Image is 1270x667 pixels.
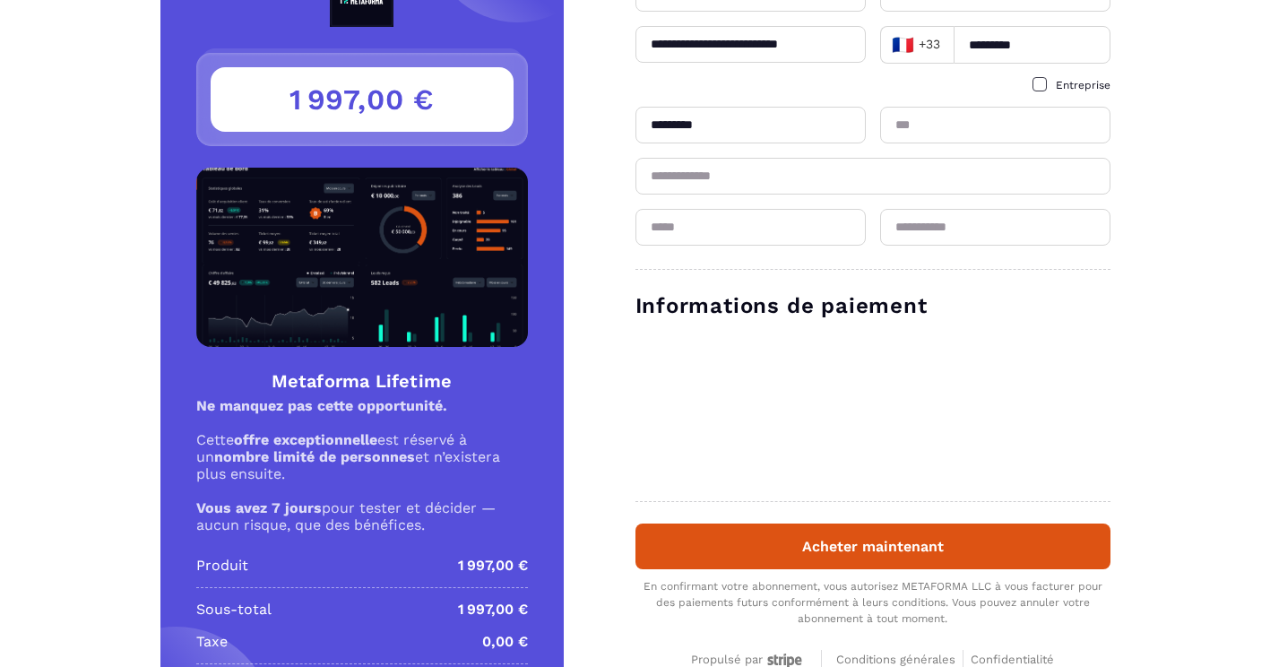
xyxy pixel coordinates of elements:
[211,67,514,132] h3: 1 997,00 €
[196,555,248,576] p: Produit
[635,524,1110,569] button: Acheter maintenant
[836,653,955,666] span: Conditions générales
[1056,79,1110,91] span: Entreprise
[234,431,377,448] strong: offre exceptionnelle
[892,32,914,57] span: 🇫🇷
[880,26,954,64] div: Search for option
[632,331,1114,483] iframe: Cadre de saisie sécurisé pour le paiement
[196,168,528,347] img: Product Image
[458,555,528,576] p: 1 997,00 €
[196,499,322,516] strong: Vous avez 7 jours
[945,31,947,58] input: Search for option
[196,499,528,533] p: pour tester et décider — aucun risque, que des bénéfices.
[196,431,528,482] p: Cette est réservé à un et n’existera plus ensuite.
[214,448,415,465] strong: nombre limité de personnes
[691,650,807,667] a: Propulsé par
[196,599,272,620] p: Sous-total
[891,32,941,57] span: +33
[971,650,1054,667] a: Confidentialité
[635,578,1110,627] div: En confirmant votre abonnement, vous autorisez METAFORMA LLC à vous facturer pour des paiements f...
[836,650,963,667] a: Conditions générales
[196,397,447,414] strong: Ne manquez pas cette opportunité.
[482,631,528,653] p: 0,00 €
[196,368,528,394] h4: Metaforma Lifetime
[458,599,528,620] p: 1 997,00 €
[635,291,1110,320] h3: Informations de paiement
[971,653,1054,666] span: Confidentialité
